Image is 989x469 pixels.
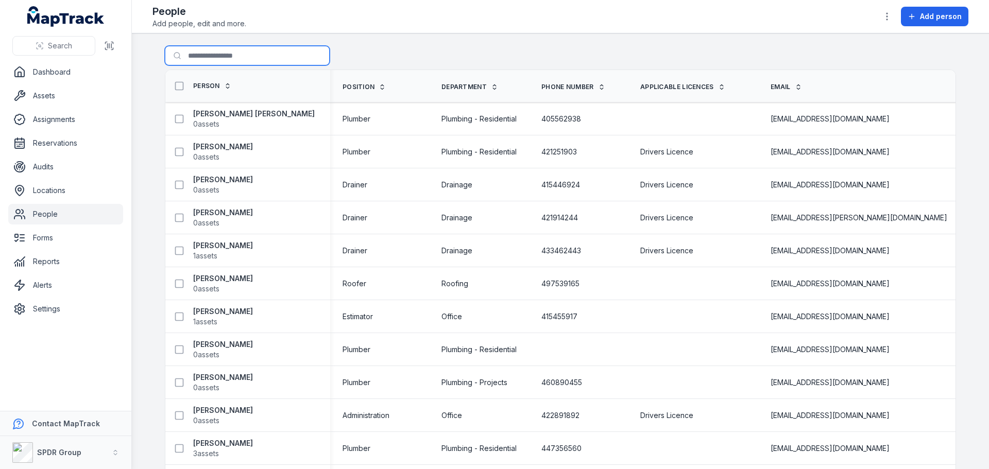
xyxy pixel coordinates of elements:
span: Administration [343,410,389,421]
a: People [8,204,123,224]
a: [PERSON_NAME]0assets [193,142,253,162]
a: Dashboard [8,62,123,82]
span: 447356560 [541,443,582,454]
span: Plumbing - Residential [441,114,517,124]
span: 405562938 [541,114,581,124]
span: Plumber [343,147,370,157]
span: [EMAIL_ADDRESS][DOMAIN_NAME] [771,279,890,289]
span: 0 assets [193,119,219,129]
span: Plumbing - Residential [441,147,517,157]
a: [PERSON_NAME]0assets [193,207,253,228]
span: [EMAIL_ADDRESS][DOMAIN_NAME] [771,377,890,388]
a: Person [193,82,231,90]
a: Audits [8,157,123,177]
span: Drainage [441,213,472,223]
a: Assignments [8,109,123,130]
span: Person [193,82,220,90]
a: Position [343,83,386,91]
a: Locations [8,180,123,201]
span: [EMAIL_ADDRESS][DOMAIN_NAME] [771,180,890,190]
a: [PERSON_NAME]0assets [193,405,253,426]
span: [EMAIL_ADDRESS][DOMAIN_NAME] [771,246,890,256]
span: Drivers Licence [640,246,693,256]
strong: [PERSON_NAME] [193,405,253,415]
span: [EMAIL_ADDRESS][DOMAIN_NAME] [771,114,890,124]
span: 1 assets [193,317,217,327]
button: Add person [901,7,968,26]
strong: [PERSON_NAME] [193,306,253,317]
a: [PERSON_NAME]3assets [193,438,253,459]
span: Drivers Licence [640,180,693,190]
span: Estimator [343,311,373,322]
span: Roofer [343,279,366,289]
span: Drainer [343,213,367,223]
a: MapTrack [27,6,105,27]
strong: SPDR Group [37,448,81,457]
span: Office [441,410,462,421]
strong: [PERSON_NAME] [193,438,253,448]
strong: [PERSON_NAME] [PERSON_NAME] [193,109,315,119]
span: Plumbing - Residential [441,344,517,355]
a: [PERSON_NAME]0assets [193,372,253,393]
a: Settings [8,299,123,319]
strong: [PERSON_NAME] [193,372,253,383]
a: [PERSON_NAME]1assets [193,240,253,261]
span: Office [441,311,462,322]
span: Drivers Licence [640,213,693,223]
span: 0 assets [193,218,219,228]
a: Reservations [8,133,123,153]
strong: [PERSON_NAME] [193,240,253,251]
h2: People [152,4,246,19]
span: Add person [920,11,962,22]
a: Email [771,83,802,91]
span: [EMAIL_ADDRESS][DOMAIN_NAME] [771,311,890,322]
strong: [PERSON_NAME] [193,175,253,185]
span: Plumber [343,377,370,388]
span: 415446924 [541,180,580,190]
span: [EMAIL_ADDRESS][DOMAIN_NAME] [771,147,890,157]
span: Plumber [343,443,370,454]
button: Search [12,36,95,56]
a: [PERSON_NAME]1assets [193,306,253,327]
strong: Contact MapTrack [32,419,100,428]
strong: [PERSON_NAME] [193,339,253,350]
span: [EMAIL_ADDRESS][DOMAIN_NAME] [771,410,890,421]
span: Applicable Licences [640,83,714,91]
a: [PERSON_NAME]0assets [193,339,253,360]
span: 460890455 [541,377,582,388]
span: 0 assets [193,350,219,360]
span: Plumber [343,114,370,124]
span: Department [441,83,487,91]
a: [PERSON_NAME]0assets [193,273,253,294]
span: Drainage [441,246,472,256]
span: Roofing [441,279,468,289]
span: Add people, edit and more. [152,19,246,29]
span: Drivers Licence [640,410,693,421]
span: 1 assets [193,251,217,261]
span: Position [343,83,374,91]
span: [EMAIL_ADDRESS][DOMAIN_NAME] [771,443,890,454]
span: 421251903 [541,147,577,157]
strong: [PERSON_NAME] [193,207,253,218]
a: Assets [8,85,123,106]
span: 433462443 [541,246,581,256]
a: [PERSON_NAME] [PERSON_NAME]0assets [193,109,315,129]
span: 0 assets [193,415,219,426]
a: Department [441,83,498,91]
a: Phone Number [541,83,605,91]
a: Alerts [8,275,123,296]
span: 497539165 [541,279,579,289]
span: 3 assets [193,448,219,459]
a: Reports [8,251,123,272]
span: 0 assets [193,383,219,393]
span: 415455917 [541,311,577,322]
span: Search [48,41,72,51]
span: Drainer [343,180,367,190]
span: 421914244 [541,213,578,223]
a: [PERSON_NAME]0assets [193,175,253,195]
span: 0 assets [193,284,219,294]
span: [EMAIL_ADDRESS][PERSON_NAME][DOMAIN_NAME] [771,213,947,223]
span: Drainage [441,180,472,190]
span: 422891892 [541,410,579,421]
span: Email [771,83,791,91]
